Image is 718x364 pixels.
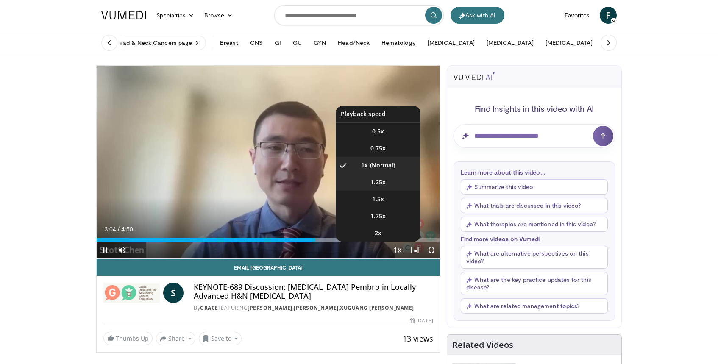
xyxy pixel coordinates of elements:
[461,272,608,295] button: What are the key practice updates for this disease?
[454,103,615,114] h4: Find Insights in this video with AI
[376,34,421,51] button: Hematology
[370,178,386,186] span: 1.25x
[156,332,195,345] button: Share
[163,283,184,303] a: S
[461,235,608,242] p: Find more videos on Vumedi
[461,298,608,314] button: What are related management topics?
[410,317,433,325] div: [DATE]
[270,34,286,51] button: GI
[423,242,440,258] button: Fullscreen
[361,161,368,169] span: 1x
[245,34,268,51] button: CNS
[199,332,242,345] button: Save to
[118,226,120,233] span: /
[151,7,199,24] a: Specialties
[454,72,495,80] img: vumedi-ai-logo.svg
[248,304,292,311] a: [PERSON_NAME]
[389,242,406,258] button: Playback Rate
[370,144,386,153] span: 0.75x
[104,226,116,233] span: 3:04
[103,332,153,345] a: Thumbs Up
[540,34,598,51] button: [MEDICAL_DATA]
[288,34,307,51] button: GU
[372,127,384,136] span: 0.5x
[340,304,414,311] a: Xuguang [PERSON_NAME]
[461,179,608,195] button: Summarize this video
[121,226,133,233] span: 4:50
[194,304,433,312] div: By FEATURING , ,
[96,36,206,50] a: Visit Head & Neck Cancers page
[294,304,339,311] a: [PERSON_NAME]
[97,259,440,276] a: Email [GEOGRAPHIC_DATA]
[454,124,615,148] input: Question for AI
[452,340,513,350] h4: Related Videos
[600,7,617,24] a: F
[97,238,440,242] div: Progress Bar
[274,5,444,25] input: Search topics, interventions
[559,7,595,24] a: Favorites
[481,34,539,51] button: [MEDICAL_DATA]
[406,242,423,258] button: Enable picture-in-picture mode
[101,11,146,19] img: VuMedi Logo
[375,229,381,237] span: 2x
[451,7,504,24] button: Ask with AI
[200,304,218,311] a: GRACE
[97,242,114,258] button: Pause
[97,66,440,259] video-js: Video Player
[333,34,375,51] button: Head/Neck
[114,242,131,258] button: Mute
[461,217,608,232] button: What therapies are mentioned in this video?
[372,195,384,203] span: 1.5x
[215,34,243,51] button: Breast
[461,169,608,176] p: Learn more about this video...
[423,34,480,51] button: [MEDICAL_DATA]
[370,212,386,220] span: 1.75x
[461,246,608,269] button: What are alternative perspectives on this video?
[403,333,433,344] span: 13 views
[103,283,160,303] img: GRACE
[461,198,608,213] button: What trials are discussed in this video?
[309,34,331,51] button: GYN
[194,283,433,301] h4: KEYNOTE-689 Discussion: [MEDICAL_DATA] Pembro in Locally Advanced H&N [MEDICAL_DATA]
[199,7,238,24] a: Browse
